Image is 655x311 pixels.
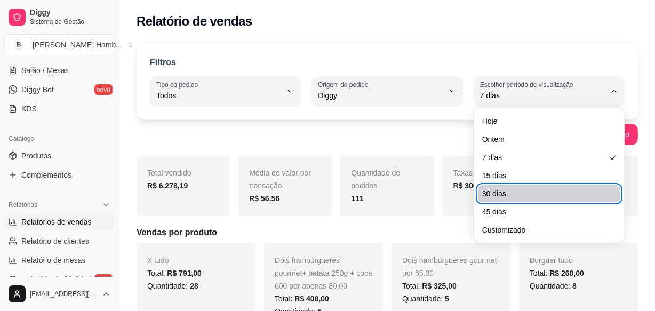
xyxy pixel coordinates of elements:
span: Média de valor por transação [249,169,311,190]
span: Hoje [482,116,605,126]
label: Origem do pedido [318,80,372,89]
span: Ontem [482,134,605,145]
span: Relatório de fidelidade [21,274,95,285]
span: Todos [156,90,282,101]
span: B [13,39,24,50]
span: Complementos [21,170,71,180]
span: 28 [190,282,198,290]
span: Produtos [21,150,51,161]
span: [EMAIL_ADDRESS][DOMAIN_NAME] [30,290,98,298]
span: R$ 400,00 [294,294,329,303]
span: Total: [147,269,202,277]
span: Diggy [318,90,443,101]
div: Catálogo [4,130,115,147]
span: Dois hambúrgueres gourmet por 65.00 [402,256,497,277]
span: Dois hambúrgueres gourmet+ batata 250g + coca 600 por apenas 80,00 [275,256,372,290]
span: Quantidade: [402,294,449,303]
span: Total: [275,294,329,303]
strong: R$ 56,56 [249,194,279,203]
p: Filtros [150,56,176,69]
span: Total vendido [147,169,191,177]
span: Quantidade: [147,282,198,290]
span: 45 dias [482,206,605,217]
button: Select a team [4,34,115,55]
h2: Relatório de vendas [137,13,252,30]
span: R$ 260,00 [549,269,584,277]
strong: R$ 6.278,19 [147,181,188,190]
span: KDS [21,103,37,114]
span: Diggy Bot [21,84,54,95]
span: Diggy [30,8,110,18]
span: Relatórios de vendas [21,217,92,227]
span: Total: [402,282,457,290]
span: X tudo [147,256,169,265]
span: Total: [530,269,584,277]
span: Customizado [482,225,605,235]
div: [PERSON_NAME] Hamb ... [33,39,122,50]
span: Relatórios [9,201,37,209]
span: Taxas de entrega [453,169,510,177]
strong: 111 [351,194,363,203]
span: R$ 325,00 [422,282,457,290]
h5: Vendas por produto [137,226,638,239]
span: Sistema de Gestão [30,18,110,26]
span: Quantidade: [530,282,577,290]
span: Quantidade de pedidos [351,169,400,190]
span: 30 dias [482,188,605,199]
span: Relatório de mesas [21,255,86,266]
span: Relatório de clientes [21,236,89,246]
span: Burguer tudo [530,256,573,265]
label: Escolher período de visualização [480,80,577,89]
span: Salão / Mesas [21,65,69,76]
strong: R$ 300,00 [453,181,488,190]
span: 8 [572,282,577,290]
span: 7 dias [482,152,605,163]
label: Tipo do pedido [156,80,202,89]
span: R$ 791,00 [167,269,202,277]
span: 5 [445,294,449,303]
span: 7 dias [480,90,605,101]
span: 15 dias [482,170,605,181]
